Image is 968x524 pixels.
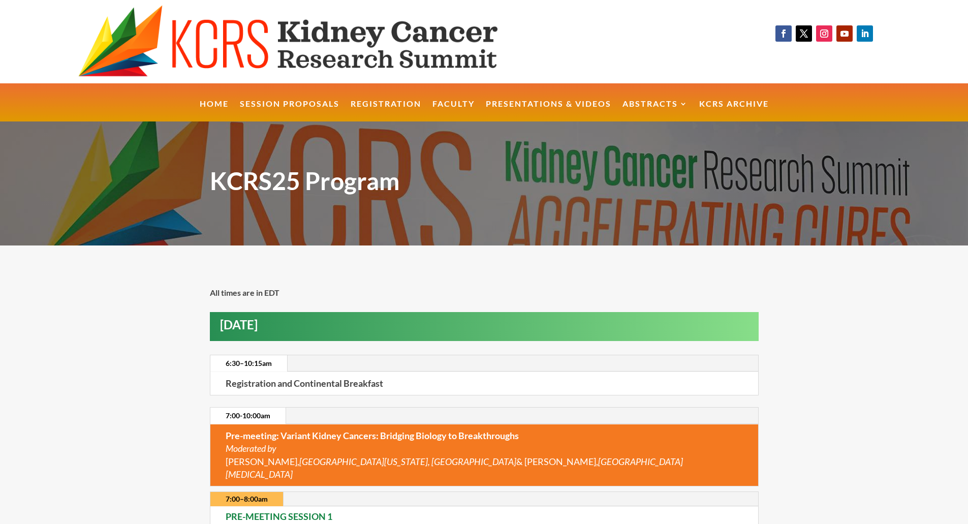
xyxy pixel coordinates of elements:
p: [PERSON_NAME], & [PERSON_NAME], [226,429,743,481]
a: Presentations & Videos [486,100,611,122]
em: [GEOGRAPHIC_DATA][MEDICAL_DATA] [226,456,683,480]
a: Session Proposals [240,100,339,122]
a: Abstracts [622,100,688,122]
strong: Pre-meeting: Variant Kidney Cancers: Bridging Biology to Breakthroughs [226,430,519,441]
h2: [DATE] [220,319,759,336]
a: KCRS Archive [699,100,769,122]
a: Faculty [432,100,475,122]
strong: Registration and Continental Breakfast [226,378,383,389]
a: Follow on Facebook [775,25,792,42]
a: 6:30–10:15am [210,355,287,372]
a: Follow on X [796,25,812,42]
a: 7:00-10:00am [210,408,286,424]
a: Registration [351,100,421,122]
em: [GEOGRAPHIC_DATA][US_STATE], [GEOGRAPHIC_DATA] [299,456,516,467]
a: Follow on Instagram [816,25,832,42]
h1: KCRS25 Program [210,163,759,204]
em: Moderated by [226,443,276,454]
a: 7:00–8:00am [210,492,283,506]
a: Home [200,100,229,122]
img: KCRS generic logo wide [78,5,549,78]
strong: PRE-MEETING SESSION 1 [226,511,332,522]
a: Follow on Youtube [836,25,853,42]
p: All times are in EDT [210,287,759,299]
a: Follow on LinkedIn [857,25,873,42]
